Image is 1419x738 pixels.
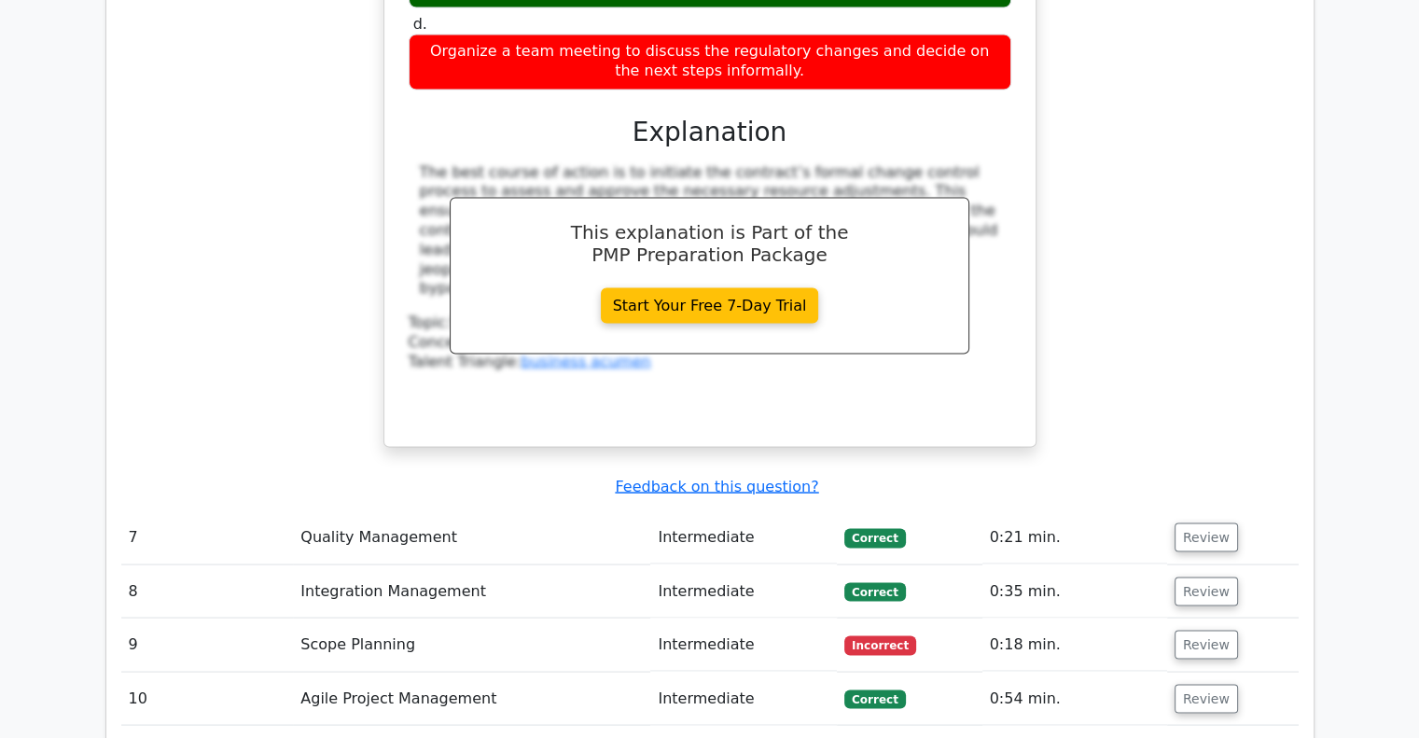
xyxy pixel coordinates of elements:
span: Correct [844,528,905,547]
span: Correct [844,689,905,708]
td: Intermediate [650,510,837,564]
a: business acumen [521,352,650,369]
h3: Explanation [420,116,1000,147]
div: The best course of action is to initiate the contract’s formal change control process to assess a... [420,162,1000,299]
div: Concept: [409,332,1011,352]
span: Correct [844,582,905,601]
span: Incorrect [844,635,916,654]
td: Scope Planning [293,618,650,671]
div: Talent Triangle: [409,313,1011,370]
td: 0:35 min. [982,564,1167,618]
div: Topic: [409,313,1011,332]
td: Quality Management [293,510,650,564]
td: 7 [121,510,294,564]
td: 9 [121,618,294,671]
td: Intermediate [650,564,837,618]
span: d. [413,15,427,33]
td: 0:18 min. [982,618,1167,671]
td: Agile Project Management [293,672,650,725]
td: 10 [121,672,294,725]
a: Start Your Free 7-Day Trial [601,287,819,323]
td: 0:54 min. [982,672,1167,725]
button: Review [1175,577,1238,606]
td: Integration Management [293,564,650,618]
td: 0:21 min. [982,510,1167,564]
button: Review [1175,684,1238,713]
div: Organize a team meeting to discuss the regulatory changes and decide on the next steps informally. [409,34,1011,90]
td: Intermediate [650,618,837,671]
button: Review [1175,630,1238,659]
td: 8 [121,564,294,618]
td: Intermediate [650,672,837,725]
button: Review [1175,522,1238,551]
a: Feedback on this question? [615,477,818,494]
